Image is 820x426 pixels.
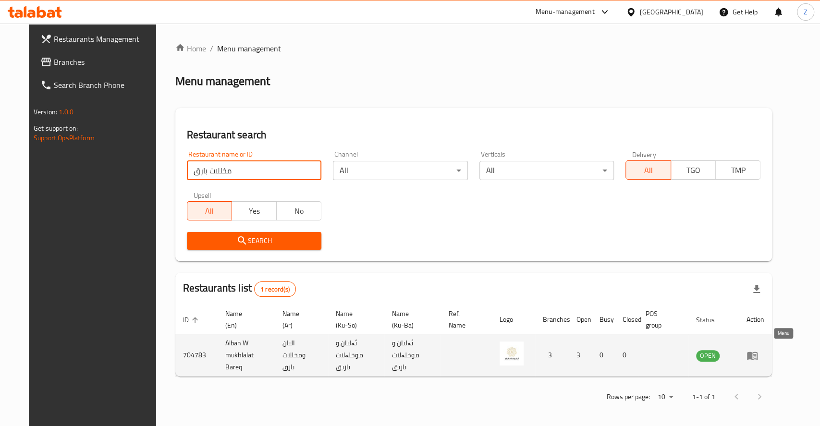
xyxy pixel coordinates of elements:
[384,334,441,377] td: ئەلبان و موخلەلات باریق
[615,305,638,334] th: Closed
[34,132,95,144] a: Support.OpsPlatform
[646,308,677,331] span: POS group
[175,43,206,54] a: Home
[632,151,656,158] label: Delivery
[282,308,316,331] span: Name (Ar)
[195,235,314,247] span: Search
[448,308,480,331] span: Ref. Name
[175,43,772,54] nav: breadcrumb
[745,278,768,301] div: Export file
[187,232,322,250] button: Search
[535,334,569,377] td: 3
[54,33,158,45] span: Restaurants Management
[33,50,166,73] a: Branches
[569,305,592,334] th: Open
[183,314,201,326] span: ID
[720,163,757,177] span: TMP
[392,308,429,331] span: Name (Ku-Ba)
[175,305,772,377] table: enhanced table
[187,128,760,142] h2: Restaurant search
[671,160,716,180] button: TGO
[218,334,275,377] td: Alban W mukhlalat Bareq
[696,350,720,362] div: OPEN
[225,308,264,331] span: Name (En)
[175,73,270,89] h2: Menu management
[33,27,166,50] a: Restaurants Management
[607,391,650,403] p: Rows per page:
[696,350,720,361] span: OPEN
[217,43,281,54] span: Menu management
[654,390,677,404] div: Rows per page:
[232,201,277,220] button: Yes
[535,305,569,334] th: Branches
[640,7,703,17] div: [GEOGRAPHIC_DATA]
[187,161,322,180] input: Search for restaurant name or ID..
[34,122,78,134] span: Get support on:
[500,341,524,365] img: Alban W mukhlalat Bareq
[615,334,638,377] td: 0
[804,7,808,17] span: Z
[536,6,595,18] div: Menu-management
[333,161,468,180] div: All
[175,334,218,377] td: 704783
[625,160,671,180] button: All
[34,106,57,118] span: Version:
[479,161,614,180] div: All
[191,204,228,218] span: All
[194,192,211,198] label: Upsell
[281,204,318,218] span: No
[275,334,328,377] td: البان ومخللات بارق
[328,334,384,377] td: ئەلبان و موخلەلات باریق
[739,305,772,334] th: Action
[630,163,667,177] span: All
[276,201,321,220] button: No
[692,391,715,403] p: 1-1 of 1
[569,334,592,377] td: 3
[236,204,273,218] span: Yes
[187,201,232,220] button: All
[715,160,760,180] button: TMP
[254,281,296,297] div: Total records count
[336,308,373,331] span: Name (Ku-So)
[210,43,213,54] li: /
[54,56,158,68] span: Branches
[492,305,535,334] th: Logo
[54,79,158,91] span: Search Branch Phone
[59,106,73,118] span: 1.0.0
[592,334,615,377] td: 0
[33,73,166,97] a: Search Branch Phone
[592,305,615,334] th: Busy
[255,285,295,294] span: 1 record(s)
[675,163,712,177] span: TGO
[183,281,296,297] h2: Restaurants list
[696,314,727,326] span: Status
